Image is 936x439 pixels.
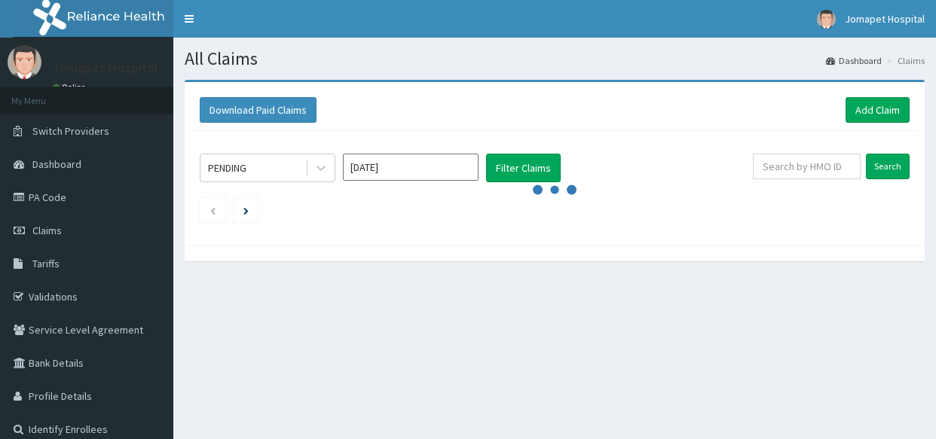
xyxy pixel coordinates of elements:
a: Previous page [210,203,216,217]
span: Claims [32,224,62,237]
a: Add Claim [846,97,910,123]
input: Select Month and Year [343,154,479,181]
h1: All Claims [185,49,925,69]
button: Download Paid Claims [200,97,317,123]
input: Search by HMO ID [753,154,861,179]
p: Jomapet Hospital [53,61,158,75]
img: User Image [817,10,836,29]
div: PENDING [208,160,246,175]
svg: audio-loading [532,167,577,212]
a: Next page [243,203,249,217]
span: Tariffs [32,257,60,270]
span: Dashboard [32,157,81,171]
a: Dashboard [826,54,882,67]
span: Switch Providers [32,124,109,138]
span: Jomapet Hospital [845,12,925,26]
a: Online [53,82,89,93]
li: Claims [883,54,925,67]
img: User Image [8,45,41,79]
button: Filter Claims [486,154,561,182]
input: Search [866,154,910,179]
